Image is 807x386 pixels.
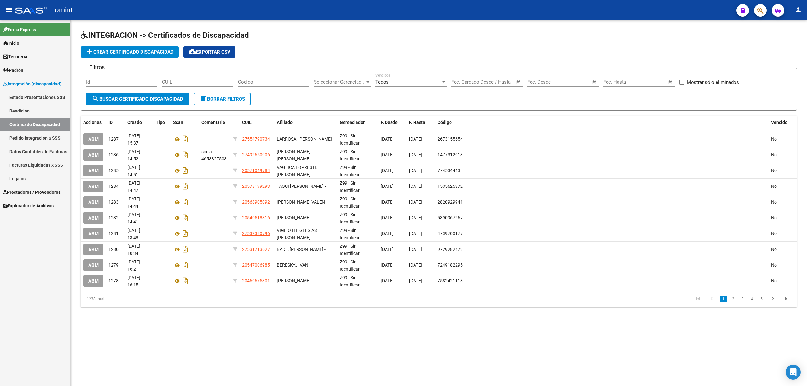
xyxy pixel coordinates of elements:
[409,262,422,268] span: [DATE]
[375,79,389,85] span: Todos
[277,136,334,141] span: LARROSA, [PERSON_NAME] -
[108,278,119,283] span: 1278
[83,212,104,224] button: ABM
[771,247,777,252] span: No
[706,296,718,302] a: go to previous page
[771,136,777,141] span: No
[720,296,727,302] a: 1
[127,165,140,177] span: [DATE] 14:51
[3,80,61,87] span: Integración (discapacidad)
[200,95,207,102] mat-icon: delete
[83,196,104,208] button: ABM
[3,67,23,74] span: Padrón
[277,199,327,205] span: [PERSON_NAME] VALEN -
[781,296,793,302] a: go to last page
[173,120,183,125] span: Scan
[156,120,165,125] span: Tipo
[274,116,337,129] datatable-header-cell: Afiliado
[771,152,777,157] span: No
[340,196,360,209] span: Z99 - Sin Identificar
[83,228,104,239] button: ABM
[771,120,787,125] span: Vencido
[181,244,189,254] i: Descargar documento
[771,231,777,236] span: No
[409,152,422,157] span: [DATE]
[277,149,313,161] span: [PERSON_NAME], [PERSON_NAME] -
[409,136,422,141] span: [DATE]
[127,120,142,125] span: Creado
[106,116,125,129] datatable-header-cell: ID
[438,231,463,236] span: 4739700177
[438,168,460,173] span: 774534443
[81,31,249,40] span: INTEGRACION -> Certificados de Discapacidad
[3,26,36,33] span: Firma Express
[81,116,106,129] datatable-header-cell: Acciones
[409,168,422,173] span: [DATE]
[127,259,140,272] span: [DATE] 16:21
[189,48,196,55] mat-icon: cloud_download
[127,181,140,193] span: [DATE] 14:47
[3,189,61,196] span: Prestadores / Proveedores
[409,278,422,283] span: [DATE]
[340,149,360,161] span: Z99 - Sin Identificar
[88,215,99,221] span: ABM
[771,199,777,205] span: No
[108,152,119,157] span: 1286
[83,259,104,271] button: ABM
[108,120,113,125] span: ID
[171,116,199,129] datatable-header-cell: Scan
[277,247,326,252] span: BADII, [PERSON_NAME] -
[88,184,99,189] span: ABM
[409,120,425,125] span: F. Hasta
[242,184,270,189] span: 20578199293
[340,228,360,240] span: Z99 - Sin Identificar
[340,120,365,125] span: Gerenciador
[340,244,360,256] span: Z99 - Sin Identificar
[667,79,674,86] button: Open calendar
[729,296,737,302] a: 2
[314,79,365,85] span: Seleccionar Gerenciador
[771,262,777,268] span: No
[515,79,522,86] button: Open calendar
[758,296,765,302] a: 5
[81,46,179,58] button: Crear Certificado Discapacidad
[242,120,252,125] span: CUIL
[83,244,104,255] button: ABM
[127,149,140,161] span: [DATE] 14:52
[381,278,394,283] span: [DATE]
[127,196,140,209] span: [DATE] 14:44
[277,184,326,189] span: TAQUI [PERSON_NAME] -
[635,79,665,85] input: Fecha fin
[739,296,746,302] a: 3
[771,215,777,220] span: No
[438,278,463,283] span: 7582421118
[88,152,99,158] span: ABM
[381,184,394,189] span: [DATE]
[381,231,394,236] span: [DATE]
[757,294,766,304] li: page 5
[748,296,756,302] a: 4
[438,215,463,220] span: 5390967267
[381,247,394,252] span: [DATE]
[340,181,360,193] span: Z99 - Sin Identificar
[127,133,140,146] span: [DATE] 15:37
[194,93,251,105] button: Borrar Filtros
[92,95,99,102] mat-icon: search
[771,168,777,173] span: No
[181,165,189,176] i: Descargar documento
[242,199,270,205] span: 20568905092
[181,213,189,223] i: Descargar documento
[340,212,360,224] span: Z99 - Sin Identificar
[407,116,435,129] datatable-header-cell: F. Hasta
[527,79,553,85] input: Fecha inicio
[771,278,777,283] span: No
[83,133,104,145] button: ABM
[86,63,108,72] h3: Filtros
[435,116,769,129] datatable-header-cell: Código
[409,184,422,189] span: [DATE]
[242,231,270,236] span: 27532380796
[199,116,230,129] datatable-header-cell: Comentario
[127,244,140,256] span: [DATE] 10:34
[181,197,189,207] i: Descargar documento
[483,79,513,85] input: Fecha fin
